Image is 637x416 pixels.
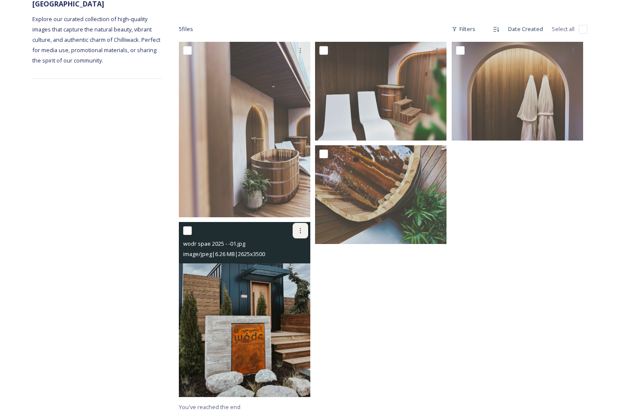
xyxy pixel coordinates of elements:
[183,240,245,247] span: wodr spae 2025 - -01.jpg
[447,21,480,38] div: Filters
[183,250,265,258] span: image/jpeg | 6.26 MB | 2625 x 3500
[452,42,583,141] img: wodr spae 2025 - -34.jpg
[504,21,547,38] div: Date Created
[179,403,240,411] span: You've reached the end
[179,222,310,397] img: wodr spae 2025 - -01.jpg
[315,42,447,141] img: wodr spae 2025 - -20.jpg
[179,42,310,217] img: wodr spae 2025 - -30.jpg
[179,25,193,33] span: 5 file s
[315,145,447,244] img: wodr spae 2025 - -13.jpg
[552,25,575,33] span: Select all
[32,15,162,64] span: Explore our curated collection of high-quality images that capture the natural beauty, vibrant cu...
